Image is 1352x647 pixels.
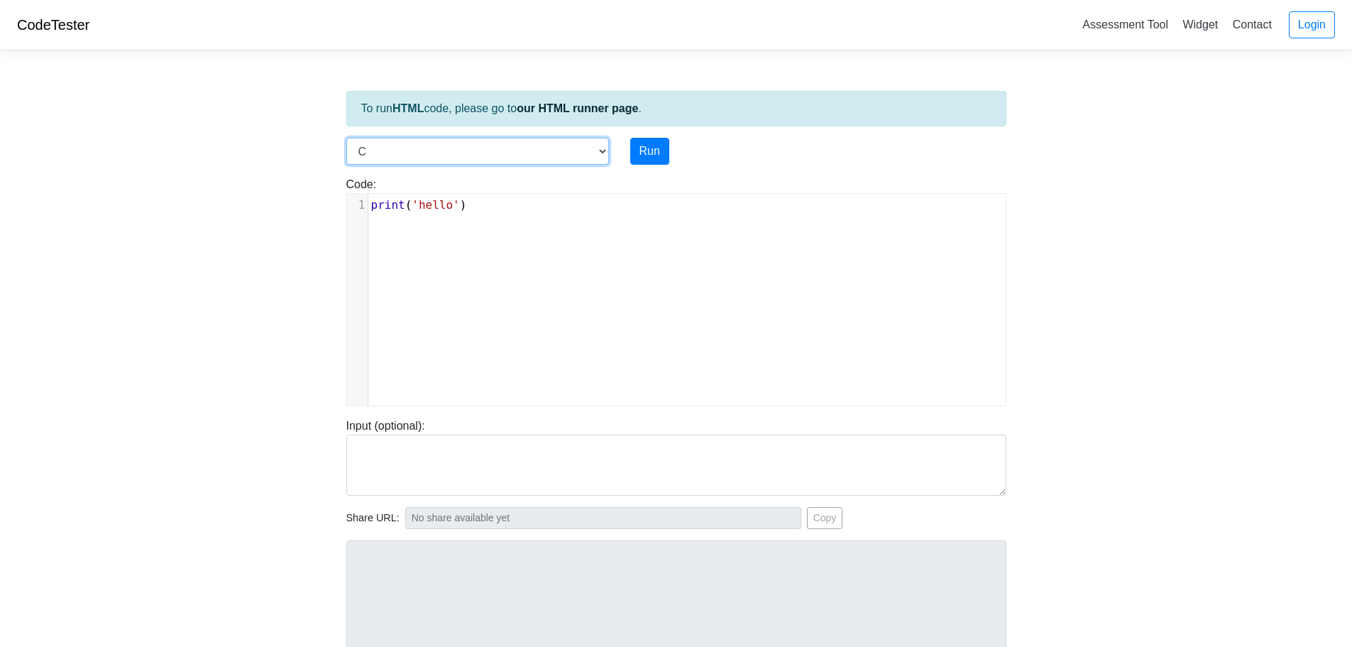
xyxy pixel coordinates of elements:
[336,418,1017,496] div: Input (optional):
[392,102,424,114] strong: HTML
[346,511,400,526] span: Share URL:
[1077,13,1174,36] a: Assessment Tool
[517,102,638,114] a: our HTML runner page
[17,17,89,33] a: CodeTester
[405,507,801,529] input: No share available yet
[1227,13,1277,36] a: Contact
[630,138,669,165] button: Run
[1177,13,1224,36] a: Widget
[346,91,1006,126] div: To run code, please go to .
[371,198,467,212] span: ( )
[371,198,405,212] span: print
[1289,11,1335,38] a: Login
[336,176,1017,406] div: Code:
[347,197,368,214] div: 1
[807,507,843,529] button: Copy
[412,198,459,212] span: 'hello'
